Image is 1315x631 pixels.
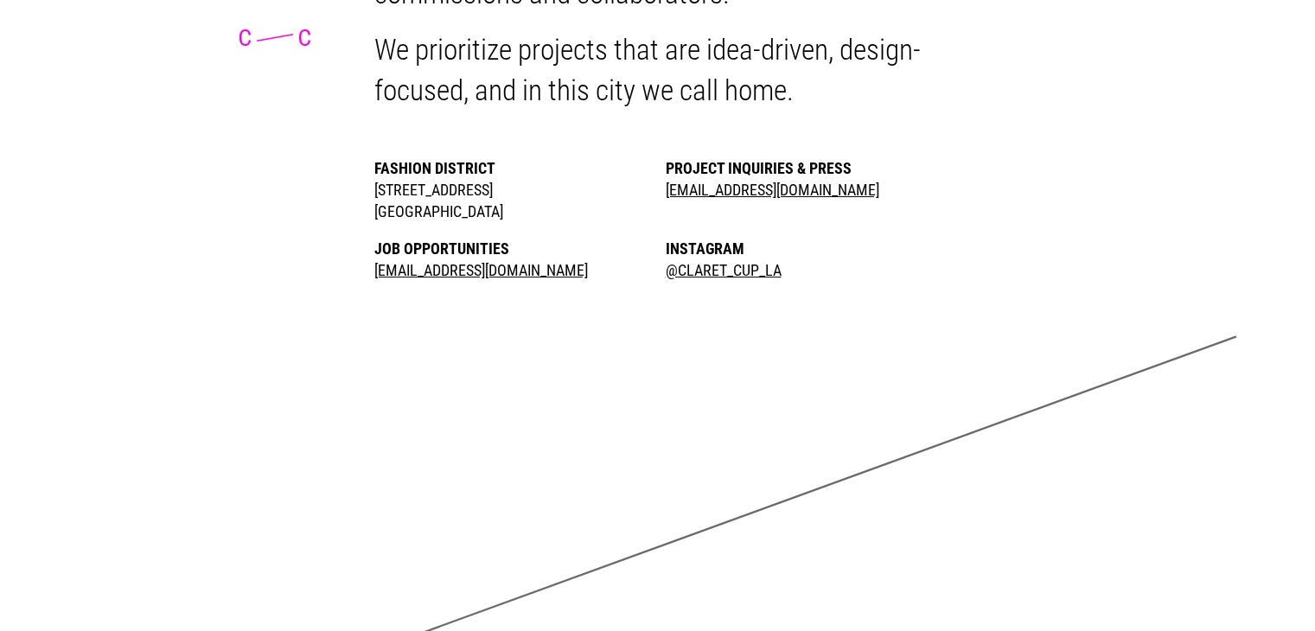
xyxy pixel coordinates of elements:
[374,261,588,279] a: [EMAIL_ADDRESS][DOMAIN_NAME]
[665,239,744,258] strong: Instagram
[374,159,495,177] strong: Fashion District
[374,30,942,111] p: We prioritize projects that are idea-driven, design-focused, and in this city we call home.
[665,261,781,279] a: @claret_cup_LA
[374,239,509,258] strong: Job Opportunities
[374,181,493,199] span: [STREET_ADDRESS]
[665,181,878,199] a: [EMAIL_ADDRESS][DOMAIN_NAME]
[665,159,851,177] strong: Project Inquiries & Press
[374,202,503,220] span: [GEOGRAPHIC_DATA]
